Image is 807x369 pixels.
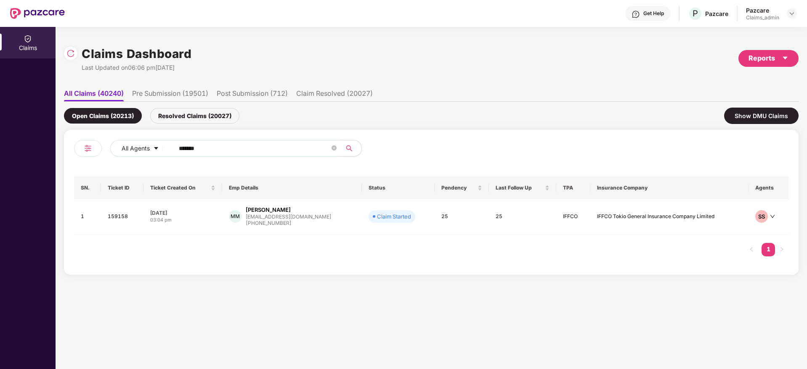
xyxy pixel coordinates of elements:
[762,243,775,256] li: 1
[83,143,93,153] img: svg+xml;base64,PHN2ZyB4bWxucz0iaHR0cDovL3d3dy53My5vcmcvMjAwMC9zdmciIHdpZHRoPSIyNCIgaGVpZ2h0PSIyNC...
[779,247,784,252] span: right
[749,247,754,252] span: left
[746,6,779,14] div: Pazcare
[150,209,215,216] div: [DATE]
[246,219,331,227] div: [PHONE_NUMBER]
[496,184,544,191] span: Last Follow Up
[150,108,239,124] div: Resolved Claims (20027)
[749,53,788,63] div: Reports
[74,177,101,199] th: SN.
[332,145,337,150] span: close-circle
[762,243,775,256] a: 1
[745,243,758,256] button: left
[101,199,143,235] td: 159158
[10,8,65,19] img: New Pazcare Logo
[332,145,337,153] span: close-circle
[24,34,32,43] img: svg+xml;base64,PHN2ZyBpZD0iQ2xhaW0iIHhtbG5zPSJodHRwOi8vd3d3LnczLm9yZy8yMDAwL3N2ZyIgd2lkdGg9IjIwIi...
[770,214,775,219] span: down
[441,184,476,191] span: Pendency
[435,177,489,199] th: Pendency
[556,199,590,235] td: IFFCO
[693,8,698,18] span: P
[749,177,788,199] th: Agents
[64,89,124,101] li: All Claims (40240)
[435,199,489,235] td: 25
[153,145,159,152] span: caret-down
[74,199,101,235] td: 1
[150,216,215,224] div: 03:04 pm
[217,89,288,101] li: Post Submission (712)
[377,212,411,221] div: Claim Started
[143,177,222,199] th: Ticket Created On
[150,184,209,191] span: Ticket Created On
[82,45,191,63] h1: Claims Dashboard
[705,10,728,18] div: Pazcare
[222,177,362,199] th: Emp Details
[64,108,142,124] div: Open Claims (20213)
[590,177,748,199] th: Insurance Company
[643,10,664,17] div: Get Help
[746,14,779,21] div: Claims_admin
[724,108,799,124] div: Show DMU Claims
[122,144,150,153] span: All Agents
[362,177,435,199] th: Status
[775,243,788,256] li: Next Page
[101,177,143,199] th: Ticket ID
[246,206,291,214] div: [PERSON_NAME]
[82,63,191,72] div: Last Updated on 06:06 pm[DATE]
[782,55,788,61] span: caret-down
[66,49,75,58] img: svg+xml;base64,PHN2ZyBpZD0iUmVsb2FkLTMyeDMyIiB4bWxucz0iaHR0cDovL3d3dy53My5vcmcvMjAwMC9zdmciIHdpZH...
[341,145,357,152] span: search
[246,214,331,219] div: [EMAIL_ADDRESS][DOMAIN_NAME]
[632,10,640,18] img: svg+xml;base64,PHN2ZyBpZD0iSGVscC0zMngzMiIgeG1sbnM9Imh0dHA6Ly93d3cudzMub3JnLzIwMDAvc3ZnIiB3aWR0aD...
[110,140,177,157] button: All Agentscaret-down
[745,243,758,256] li: Previous Page
[590,199,748,235] td: IFFCO Tokio General Insurance Company Limited
[755,210,768,223] div: SS
[489,177,557,199] th: Last Follow Up
[489,199,557,235] td: 25
[341,140,362,157] button: search
[132,89,208,101] li: Pre Submission (19501)
[775,243,788,256] button: right
[556,177,590,199] th: TPA
[788,10,795,17] img: svg+xml;base64,PHN2ZyBpZD0iRHJvcGRvd24tMzJ4MzIiIHhtbG5zPSJodHRwOi8vd3d3LnczLm9yZy8yMDAwL3N2ZyIgd2...
[229,210,242,223] div: MM
[296,89,373,101] li: Claim Resolved (20027)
